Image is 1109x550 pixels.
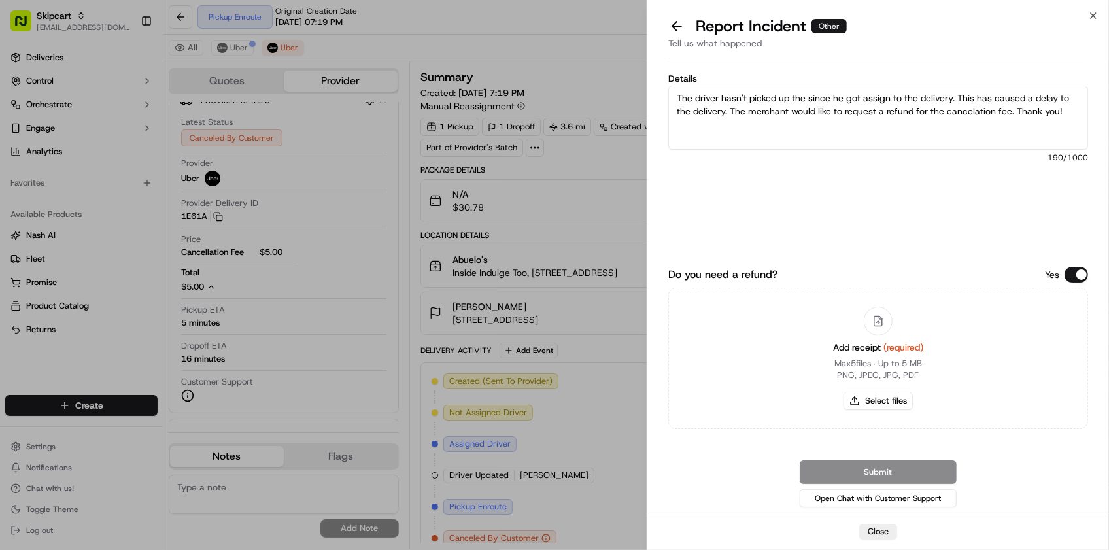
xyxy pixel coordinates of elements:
[668,37,1088,58] div: Tell us what happened
[44,125,214,138] div: Start new chat
[668,267,777,283] label: Do you need a refund?
[105,184,215,208] a: 💻API Documentation
[44,138,165,148] div: We're available if you need us!
[124,190,210,203] span: API Documentation
[26,190,100,203] span: Knowledge Base
[111,191,121,201] div: 💻
[8,184,105,208] a: 📗Knowledge Base
[838,370,919,381] p: PNG, JPEG, JPG, PDF
[668,152,1088,163] span: 190 /1000
[859,524,897,540] button: Close
[13,125,37,148] img: 1736555255976-a54dd68f-1ca7-489b-9aae-adbdc363a1c4
[668,74,1088,83] label: Details
[130,222,158,232] span: Pylon
[844,392,913,410] button: Select files
[13,191,24,201] div: 📗
[13,13,39,39] img: Nash
[811,19,847,33] div: Other
[696,16,847,37] p: Report Incident
[13,52,238,73] p: Welcome 👋
[222,129,238,145] button: Start new chat
[833,341,923,353] span: Add receipt
[92,221,158,232] a: Powered byPylon
[800,489,957,507] button: Open Chat with Customer Support
[34,84,235,98] input: Got a question? Start typing here...
[1045,268,1059,281] p: Yes
[883,341,923,353] span: (required)
[668,86,1088,150] textarea: The driver hasn't picked up the since he got assign to the delivery. This has caused a delay to t...
[834,358,923,370] p: Max 5 files ∙ Up to 5 MB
